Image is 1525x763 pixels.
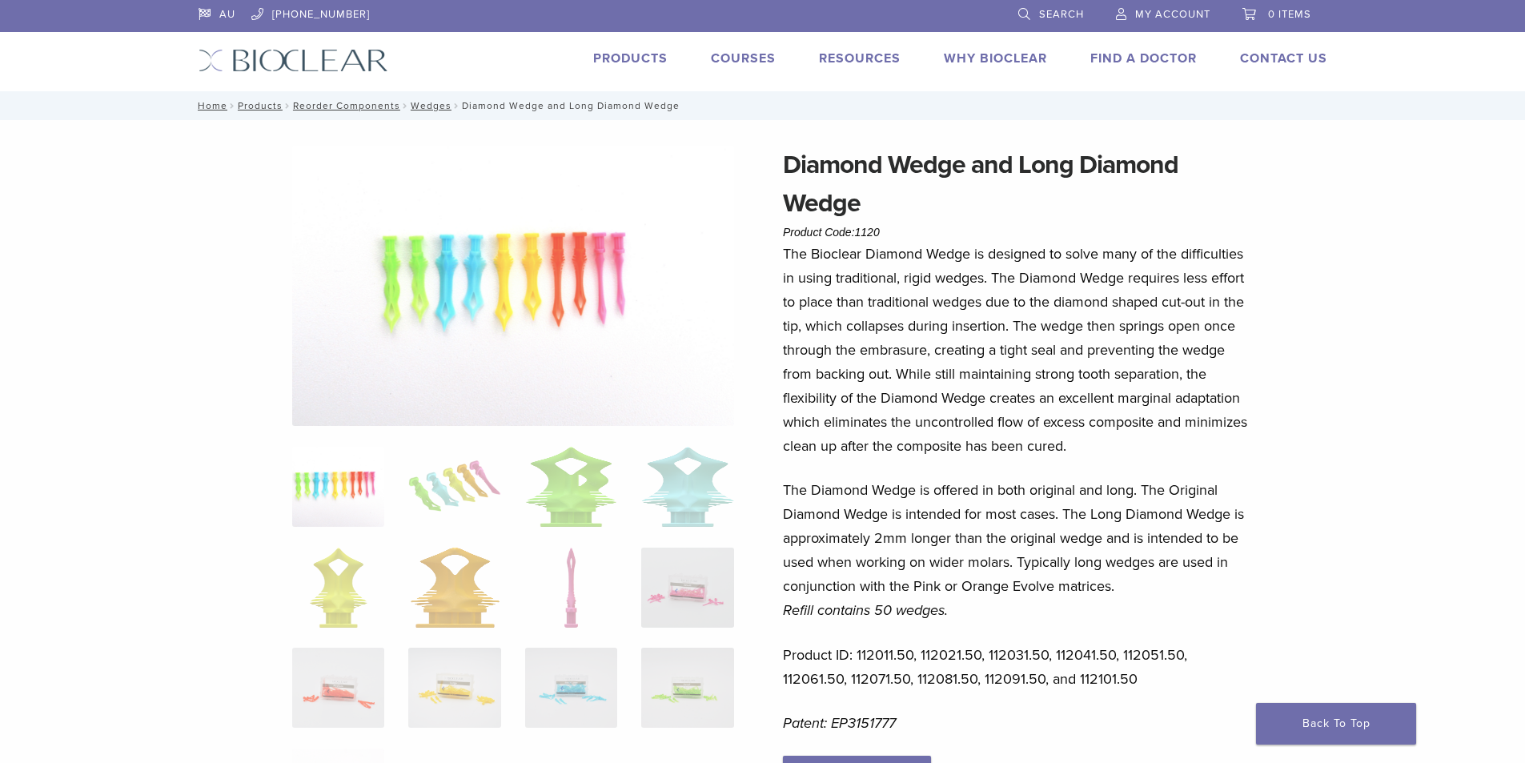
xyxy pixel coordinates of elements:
img: Diamond Wedge and Long Diamond Wedge - Image 10 [408,648,500,728]
span: / [283,102,293,110]
a: Resources [819,50,901,66]
img: Diamond Wedge and Long Diamond Wedge - Image 7 [564,548,578,628]
span: / [451,102,462,110]
span: 0 items [1268,8,1311,21]
a: Home [193,100,227,111]
p: The Bioclear Diamond Wedge is designed to solve many of the difficulties in using traditional, ri... [783,242,1254,458]
a: Contact Us [1240,50,1327,66]
img: Diamond Wedge and Long Diamond Wedge - Image 5 [310,548,367,628]
img: Diamond Wedge and Long Diamond Wedge - Image 6 [411,548,500,628]
img: Diamond Wedge and Long Diamond Wedge - Image 2 [408,447,500,527]
img: Diamond Wedge and Long Diamond Wedge - Image 9 [292,648,384,728]
span: My Account [1135,8,1210,21]
em: Refill contains 50 wedges. [783,601,948,619]
a: Products [593,50,668,66]
img: Bioclear [199,49,388,72]
img: Diamond Wedge and Long Diamond Wedge - Image 3 [525,447,617,527]
span: / [227,102,238,110]
img: DSC_0187_v3-1920x1218-1.png [292,146,734,426]
img: Diamond Wedge and Long Diamond Wedge - Image 8 [641,548,733,628]
img: Diamond Wedge and Long Diamond Wedge - Image 4 [641,447,733,527]
span: 1120 [855,226,880,239]
span: Product Code: [783,226,880,239]
a: Products [238,100,283,111]
a: Why Bioclear [944,50,1047,66]
a: Wedges [411,100,451,111]
em: Patent: EP3151777 [783,714,896,732]
a: Back To Top [1256,703,1416,745]
p: Product ID: 112011.50, 112021.50, 112031.50, 112041.50, 112051.50, 112061.50, 112071.50, 112081.5... [783,643,1254,691]
a: Reorder Components [293,100,400,111]
h1: Diamond Wedge and Long Diamond Wedge [783,146,1254,223]
p: The Diamond Wedge is offered in both original and long. The Original Diamond Wedge is intended fo... [783,478,1254,622]
span: Search [1039,8,1084,21]
img: Diamond Wedge and Long Diamond Wedge - Image 12 [641,648,733,728]
img: DSC_0187_v3-1920x1218-1-324x324.png [292,447,384,527]
img: Diamond Wedge and Long Diamond Wedge - Image 11 [525,648,617,728]
nav: Diamond Wedge and Long Diamond Wedge [187,91,1339,120]
span: / [400,102,411,110]
a: Courses [711,50,776,66]
a: Find A Doctor [1090,50,1197,66]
